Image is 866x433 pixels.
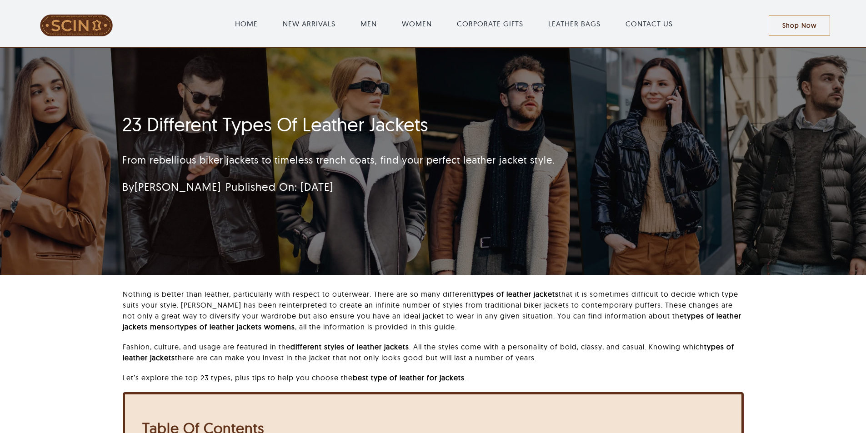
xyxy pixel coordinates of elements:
[769,15,830,36] a: Shop Now
[283,18,335,29] a: NEW ARRIVALS
[225,180,333,194] span: Published On: [DATE]
[235,18,258,29] a: HOME
[360,18,377,29] a: MEN
[457,18,523,29] a: CORPORATE GIFTS
[474,289,559,299] strong: types of leather jackets
[177,322,295,331] strong: types of leather jackets womens
[402,18,432,29] a: WOMEN
[782,22,816,30] span: Shop Now
[122,153,636,168] p: From rebellious biker jackets to timeless trench coats, find your perfect leather jacket style.
[353,373,465,382] strong: best type of leather for jackets
[123,341,744,363] p: Fashion, culture, and usage are featured in the . All the styles come with a personality of bold,...
[122,113,636,136] h1: 23 Different Types Of Leather Jackets
[135,180,221,194] a: [PERSON_NAME]
[123,372,744,383] p: Let’s explore the top 23 types, plus tips to help you choose the .
[626,18,673,29] a: CONTACT US
[290,342,409,351] strong: different styles of leather jackets
[140,9,769,38] nav: Main Menu
[122,180,221,194] span: By
[123,289,744,332] p: Nothing is better than leather, particularly with respect to outerwear. There are so many differe...
[548,18,601,29] a: LEATHER BAGS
